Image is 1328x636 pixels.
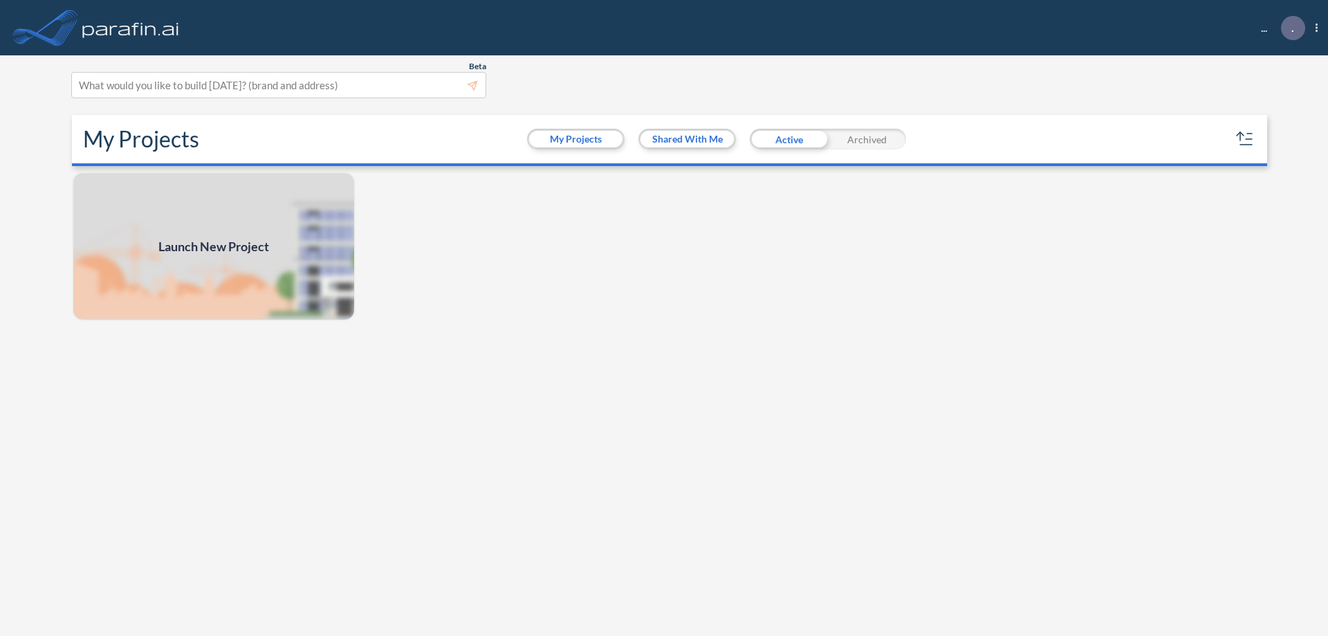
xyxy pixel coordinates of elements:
[1240,16,1318,40] div: ...
[640,131,734,147] button: Shared With Me
[158,237,269,256] span: Launch New Project
[80,14,182,42] img: logo
[83,126,199,152] h2: My Projects
[529,131,622,147] button: My Projects
[1291,21,1294,34] p: .
[72,172,356,321] a: Launch New Project
[469,61,486,72] span: Beta
[828,129,906,149] div: Archived
[1234,128,1256,150] button: sort
[72,172,356,321] img: add
[750,129,828,149] div: Active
